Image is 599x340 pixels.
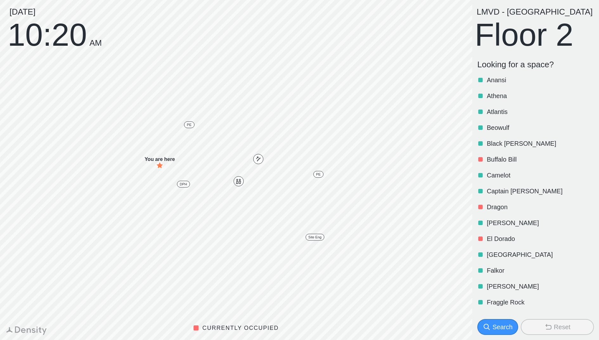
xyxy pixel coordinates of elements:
[554,323,570,331] div: Reset
[487,203,593,211] p: Dragon
[487,282,593,291] p: [PERSON_NAME]
[477,319,518,335] button: Search
[487,314,593,323] p: Frankenstein
[487,91,593,100] p: Athena
[487,266,593,275] p: Falkor
[493,323,512,331] div: Search
[487,139,593,148] p: Black [PERSON_NAME]
[487,234,593,243] p: El Dorado
[487,76,593,84] p: Anansi
[521,319,594,335] button: Reset
[487,250,593,259] p: [GEOGRAPHIC_DATA]
[487,298,593,307] p: Fraggle Rock
[487,171,593,180] p: Camelot
[487,187,593,196] p: Captain [PERSON_NAME]
[487,155,593,164] p: Buffalo Bill
[487,123,593,132] p: Beowulf
[487,218,593,227] p: [PERSON_NAME]
[487,107,593,116] p: Atlantis
[477,60,594,70] p: Looking for a space?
